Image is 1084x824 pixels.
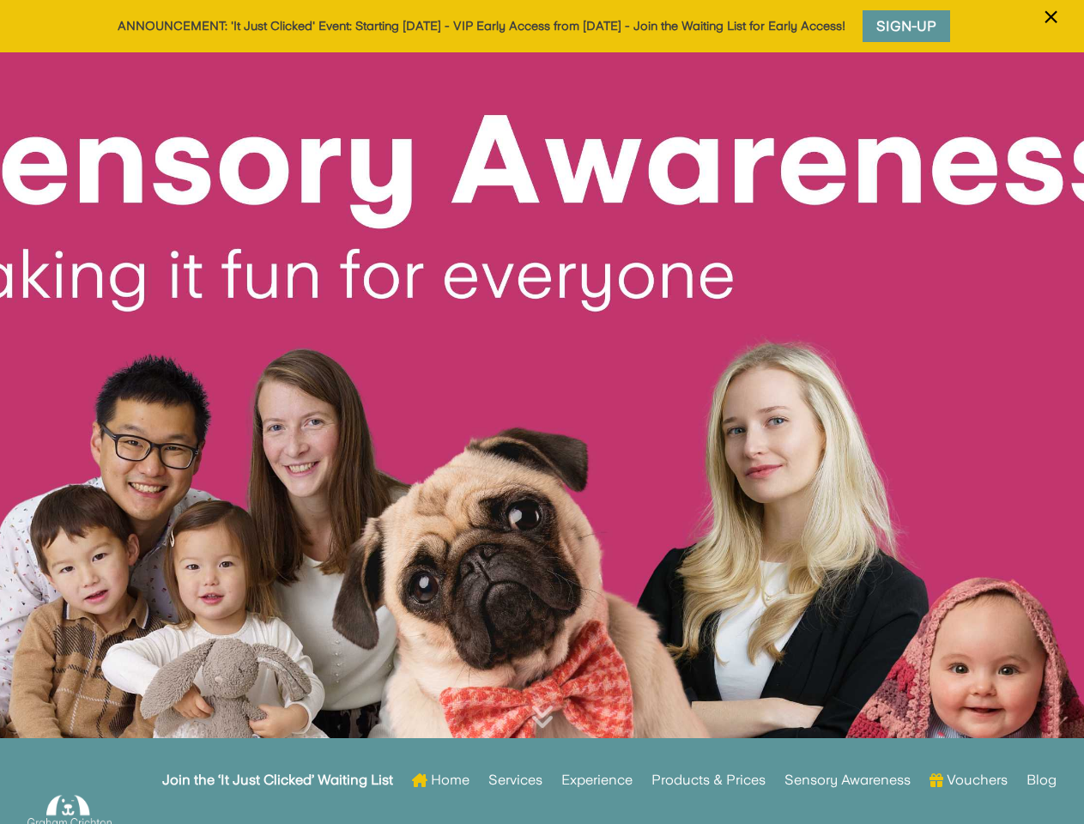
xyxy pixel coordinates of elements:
span: × [1043,1,1059,33]
a: Home [412,747,469,814]
a: Experience [561,747,633,814]
a: Sign-Up [858,6,954,46]
a: Blog [1026,747,1057,814]
a: Vouchers [930,747,1008,814]
button: × [1035,3,1067,53]
a: Join the ‘It Just Clicked’ Waiting List [162,747,393,814]
a: Products & Prices [651,747,766,814]
a: Sensory Awareness [784,747,911,814]
a: Services [488,747,542,814]
strong: Join the ‘It Just Clicked’ Waiting List [162,774,393,786]
a: ANNOUNCEMENT: 'It Just Clicked' Event: Starting [DATE] - VIP Early Access from [DATE] - Join the ... [118,19,845,33]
